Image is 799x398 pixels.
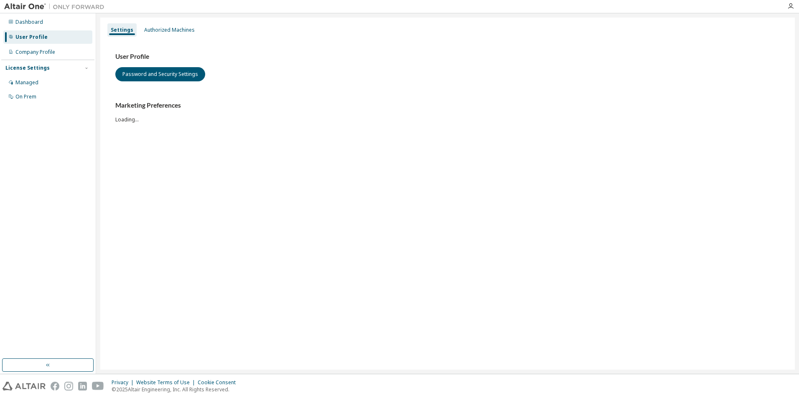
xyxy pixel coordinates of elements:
div: License Settings [5,65,50,71]
h3: Marketing Preferences [115,101,780,110]
div: Website Terms of Use [136,379,198,386]
div: On Prem [15,93,36,100]
img: youtube.svg [92,382,104,390]
div: User Profile [15,34,48,40]
div: Settings [111,27,133,33]
div: Privacy [112,379,136,386]
div: Authorized Machines [144,27,195,33]
div: Cookie Consent [198,379,241,386]
div: Loading... [115,101,780,123]
img: Altair One [4,3,109,11]
p: © 2025 Altair Engineering, Inc. All Rights Reserved. [112,386,241,393]
img: instagram.svg [64,382,73,390]
button: Password and Security Settings [115,67,205,81]
img: altair_logo.svg [3,382,46,390]
div: Managed [15,79,38,86]
div: Company Profile [15,49,55,55]
div: Dashboard [15,19,43,25]
h3: User Profile [115,53,780,61]
img: linkedin.svg [78,382,87,390]
img: facebook.svg [51,382,59,390]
